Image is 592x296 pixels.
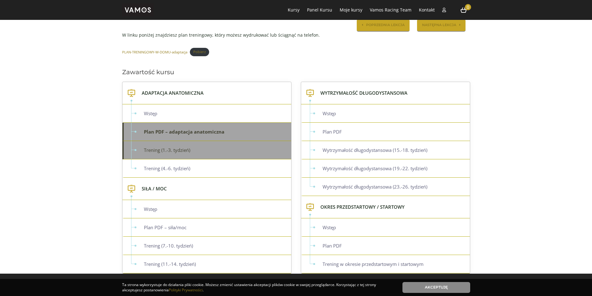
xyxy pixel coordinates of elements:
a: Kursy [288,7,300,13]
span: 0 [465,4,471,10]
a: POPRZEDNIA LEKCJA [357,19,410,32]
a: Wstęp [124,200,291,218]
a: Polityki Prywatności [169,287,203,293]
a: Plan PDF – adaptacja anatomiczna [124,123,291,141]
a: Pobierz [190,48,209,56]
p: SIŁA / MOC [122,178,291,200]
p: WYTRZYMAŁOŚĆ DŁUGODYSTANSOWA [301,82,470,104]
h3: Zawartość kursu [122,69,470,75]
a: Kontakt [419,7,435,13]
a: Trening (1.-3. tydzień) [124,141,291,159]
a: Wytrzymałość długodystansowa (23.-26. tydzień) [302,178,470,196]
a: Wstęp [124,104,291,122]
img: vamos_solo.png [122,3,154,16]
p: ADAPTACJA ANATOMICZNA [122,82,291,104]
a: Panel Kursu [307,7,332,13]
a: Trening (11.-14. tydzień) [124,255,291,273]
a: Trening (4.-6. tydzień) [124,159,291,177]
a: Wytrzymałość długodystansowa (15.-18. tydzień) [302,141,470,159]
a: PLAN-TRENINGOWY-W-DOMU-adaptacja [122,49,187,54]
p: W linku poniżej znajdziesz plan treningowy, który możesz wydrukować lub ściągnąć na telefon. [122,32,470,39]
a: Wstęp [302,218,470,236]
a: Vamos Racing Team [370,7,411,13]
a: Trening (7.-10. tydzień) [124,237,291,255]
a: Trening w okresie przedstartowym i startowym [302,255,470,273]
a: Wytrzymałość długodystansowa (19.-22. tydzień) [302,159,470,177]
a: Wstęp [302,104,470,122]
a: Plan PDF [302,123,470,141]
a: Plan PDF – siła/moc [124,218,291,236]
div: Ta strona wykorzystuje do działania pliki cookie. Możesz zmienić ustawienia akceptacji plików coo... [122,282,393,293]
a: NASTĘPNA LEKCJA [417,19,466,32]
a: Plan PDF [302,237,470,255]
a: Moje kursy [340,7,362,13]
p: OKRES PRZEDSTARTOWY / STARTOWY [301,196,470,218]
a: Akceptuję [402,282,470,293]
